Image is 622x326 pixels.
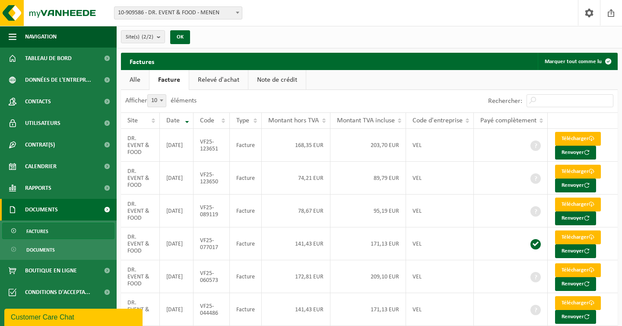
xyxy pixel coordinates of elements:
[25,199,58,221] span: Documents
[262,162,330,195] td: 74,21 EUR
[25,134,55,156] span: Contrat(s)
[121,162,160,195] td: DR. EVENT & FOOD
[330,260,406,293] td: 209,10 EUR
[25,112,60,134] span: Utilisateurs
[121,53,163,70] h2: Factures
[26,242,55,258] span: Documents
[4,307,144,326] iframe: chat widget
[262,129,330,162] td: 168,35 EUR
[406,129,474,162] td: VEL
[230,260,262,293] td: Facture
[25,48,72,69] span: Tableau de bord
[555,198,601,211] a: Télécharger
[25,91,51,112] span: Contacts
[125,97,197,104] label: Afficher éléments
[268,117,319,124] span: Montant hors TVA
[2,241,114,258] a: Documents
[555,179,596,192] button: Renvoyer
[230,162,262,195] td: Facture
[488,98,522,105] label: Rechercher:
[230,195,262,227] td: Facture
[149,70,189,90] a: Facture
[114,7,242,19] span: 10-909586 - DR. EVENT & FOOD - MENEN
[555,132,601,146] a: Télécharger
[25,260,77,281] span: Boutique en ligne
[236,117,249,124] span: Type
[406,227,474,260] td: VEL
[406,260,474,293] td: VEL
[555,263,601,277] a: Télécharger
[262,293,330,326] td: 141,43 EUR
[555,165,601,179] a: Télécharger
[330,162,406,195] td: 89,79 EUR
[2,223,114,239] a: Factures
[248,70,306,90] a: Note de crédit
[194,129,230,162] td: VF25-123651
[189,70,248,90] a: Relevé d'achat
[26,223,48,240] span: Factures
[413,117,463,124] span: Code d'entreprise
[194,162,230,195] td: VF25-123650
[555,277,596,291] button: Renvoyer
[121,129,160,162] td: DR. EVENT & FOOD
[25,26,57,48] span: Navigation
[160,195,194,227] td: [DATE]
[147,94,166,107] span: 10
[330,195,406,227] td: 95,19 EUR
[330,129,406,162] td: 203,70 EUR
[121,30,165,43] button: Site(s)(2/2)
[406,162,474,195] td: VEL
[555,310,596,324] button: Renvoyer
[194,260,230,293] td: VF25-060573
[406,195,474,227] td: VEL
[121,70,149,90] a: Alle
[25,281,90,303] span: Conditions d'accepta...
[121,227,160,260] td: DR. EVENT & FOOD
[160,293,194,326] td: [DATE]
[160,162,194,195] td: [DATE]
[555,296,601,310] a: Télécharger
[330,293,406,326] td: 171,13 EUR
[166,117,180,124] span: Date
[262,195,330,227] td: 78,67 EUR
[262,227,330,260] td: 141,43 EUR
[160,227,194,260] td: [DATE]
[121,195,160,227] td: DR. EVENT & FOOD
[230,227,262,260] td: Facture
[555,230,601,244] a: Télécharger
[127,117,138,124] span: Site
[230,129,262,162] td: Facture
[262,260,330,293] td: 172,81 EUR
[406,293,474,326] td: VEL
[555,244,596,258] button: Renvoyer
[25,177,51,199] span: Rapports
[25,156,57,177] span: Calendrier
[230,293,262,326] td: Facture
[148,95,166,107] span: 10
[121,260,160,293] td: DR. EVENT & FOOD
[170,30,190,44] button: OK
[200,117,214,124] span: Code
[142,34,153,40] count: (2/2)
[194,227,230,260] td: VF25-077017
[121,293,160,326] td: DR. EVENT & FOOD
[194,195,230,227] td: VF25-089119
[337,117,395,124] span: Montant TVA incluse
[126,31,153,44] span: Site(s)
[25,69,91,91] span: Données de l'entrepr...
[480,117,536,124] span: Payé complètement
[160,260,194,293] td: [DATE]
[160,129,194,162] td: [DATE]
[538,53,617,70] button: Marquer tout comme lu
[330,227,406,260] td: 171,13 EUR
[194,293,230,326] td: VF25-044486
[555,211,596,225] button: Renvoyer
[114,6,242,19] span: 10-909586 - DR. EVENT & FOOD - MENEN
[555,146,596,160] button: Renvoyer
